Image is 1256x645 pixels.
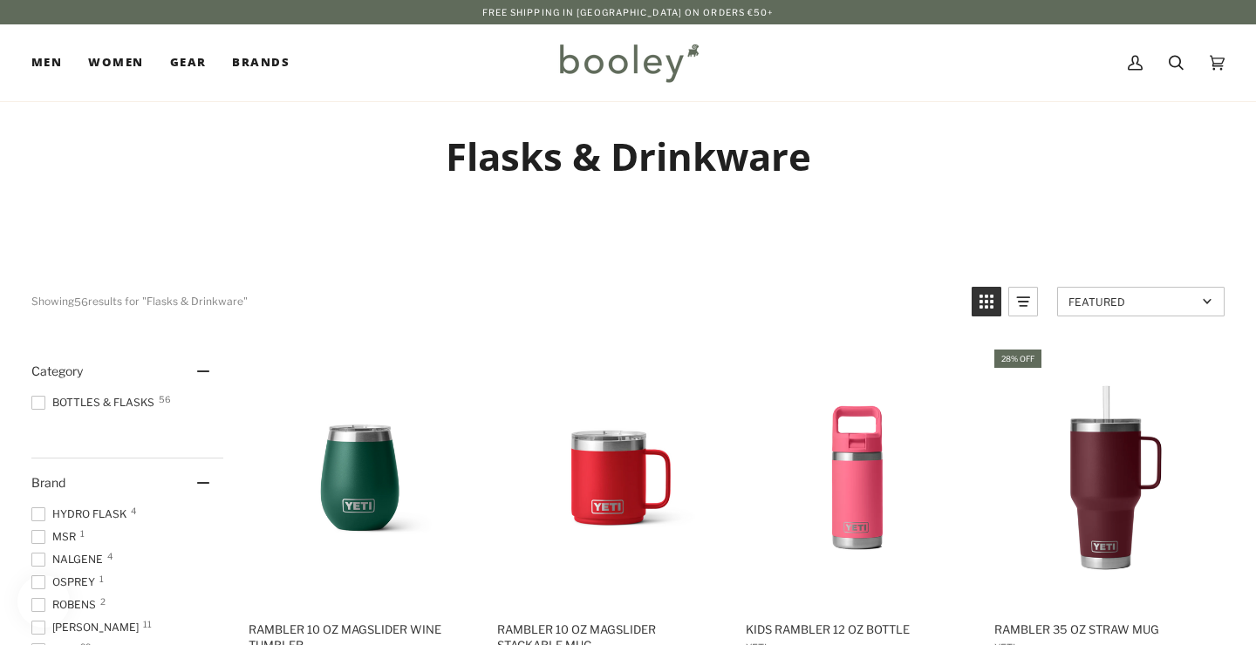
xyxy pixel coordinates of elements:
[219,24,303,101] a: Brands
[100,597,106,606] span: 2
[143,620,152,628] span: 11
[31,506,132,522] span: Hydro Flask
[31,475,65,490] span: Brand
[994,621,1218,637] span: Rambler 35 oz Straw Mug
[31,287,959,316] div: Showing results for "Flasks & Drinkware"
[31,529,81,545] span: MSR
[159,395,171,404] span: 56
[75,24,156,101] a: Women
[1057,287,1225,316] a: Sort options
[31,54,62,71] span: Men
[31,395,160,411] span: Bottles & Flasks
[1008,287,1038,316] a: View list mode
[107,552,113,560] span: 4
[99,574,104,583] span: 1
[482,5,775,19] p: Free Shipping in [GEOGRAPHIC_DATA] on Orders €50+
[1068,295,1197,309] span: Featured
[31,620,144,635] span: [PERSON_NAME]
[157,24,220,101] a: Gear
[131,506,136,515] span: 4
[994,350,1041,368] div: 28% off
[31,24,75,101] a: Men
[495,363,723,592] img: Yeti Rambler 10 oz Mug Rescue Red - Booley Galway
[17,575,70,628] iframe: Button to open loyalty program pop-up
[31,552,108,567] span: Nalgene
[74,295,88,309] b: 56
[31,132,1225,180] h1: Flasks & Drinkware
[552,37,705,88] img: Booley
[31,363,83,378] span: Category
[743,363,972,592] img: Yeti Kids Rambler 12 oz Bottle Tropical Pink - Booley Galway
[80,529,85,538] span: 1
[31,574,100,590] span: Osprey
[88,54,143,71] span: Women
[246,363,474,592] img: Yeti Rambler 10 oz MagSlider Wine Tumbler Black Forest Green - Booley Galway
[992,363,1220,592] img: Yeti Rambler 35 oz Straw Mug Wild Vine Red - Booley Galway
[746,621,969,637] span: Kids Rambler 12 oz Bottle
[232,54,290,71] span: Brands
[972,287,1001,316] a: View grid mode
[170,54,207,71] span: Gear
[31,597,101,613] span: Robens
